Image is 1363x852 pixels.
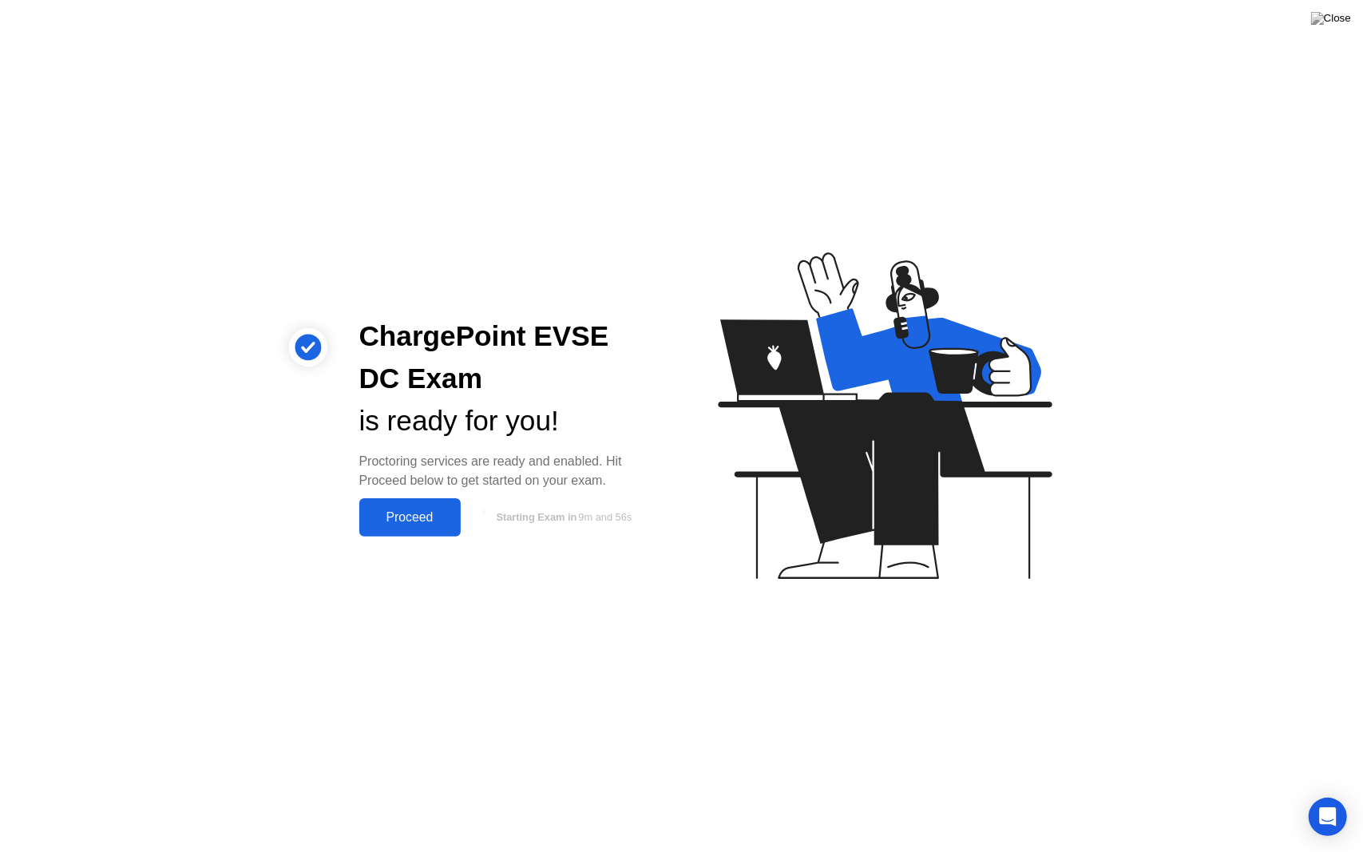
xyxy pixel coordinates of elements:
[1311,12,1351,25] img: Close
[1309,798,1347,836] div: Open Intercom Messenger
[578,511,632,523] span: 9m and 56s
[469,502,656,533] button: Starting Exam in9m and 56s
[359,315,656,400] div: ChargePoint EVSE DC Exam
[359,452,656,490] div: Proctoring services are ready and enabled. Hit Proceed below to get started on your exam.
[359,400,656,442] div: is ready for you!
[359,498,461,537] button: Proceed
[364,510,456,525] div: Proceed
